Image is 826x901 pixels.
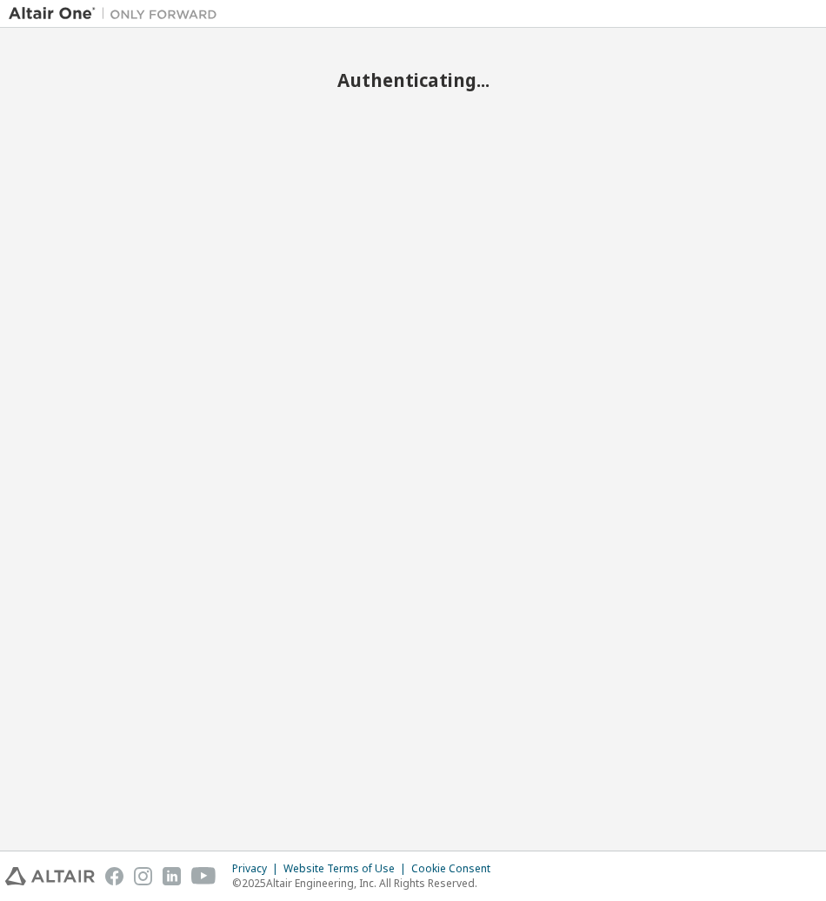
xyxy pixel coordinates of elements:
div: Website Terms of Use [283,862,411,876]
div: Privacy [232,862,283,876]
p: © 2025 Altair Engineering, Inc. All Rights Reserved. [232,876,501,891]
img: Altair One [9,5,226,23]
img: facebook.svg [105,867,123,885]
div: Cookie Consent [411,862,501,876]
img: linkedin.svg [163,867,181,885]
h2: Authenticating... [9,69,817,91]
img: altair_logo.svg [5,867,95,885]
img: youtube.svg [191,867,216,885]
img: instagram.svg [134,867,152,885]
